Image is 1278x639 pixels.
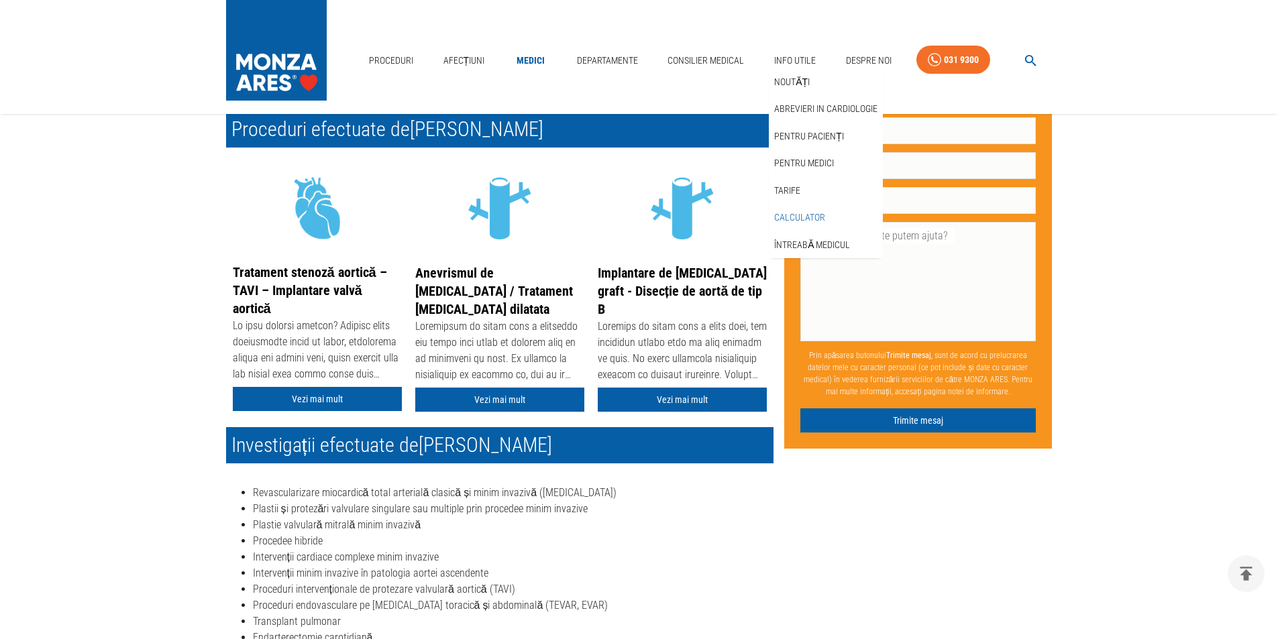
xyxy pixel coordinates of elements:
div: Calculator [769,204,883,231]
a: Implantare de [MEDICAL_DATA] graft - Disecție de aortă de tip B [598,265,767,317]
button: delete [1228,555,1265,592]
div: Abrevieri in cardiologie [769,95,883,123]
li: Intervenții minim invazive în patologia aortei ascendente [253,565,774,581]
li: Revascularizare miocardică total arterială clasică și minim invazivă ([MEDICAL_DATA]) [253,485,774,501]
a: Tarife [771,180,803,202]
li: Proceduri intervenționale de protezare valvulară aortică (TAVI) [253,581,774,597]
div: Pentru pacienți [769,123,883,150]
div: Loremips do sitam cons a elits doei, tem incididun utlabo etdo ma aliq enimadm ve quis. No exerc ... [598,318,767,386]
div: Întreabă medicul [769,231,883,259]
a: Vezi mai mult [233,387,402,412]
div: Loremipsum do sitam cons a elitseddo eiu tempo inci utlab et dolorem aliq en ad minimveni qu nost... [415,318,584,386]
a: Pentru pacienți [771,125,847,148]
li: Proceduri endovasculare pe [MEDICAL_DATA] toracică și abdominală (TEVAR, EVAR) [253,597,774,614]
a: Pentru medici [771,152,837,174]
a: Vezi mai mult [598,388,767,412]
div: Tarife [769,177,883,205]
a: Proceduri [364,47,419,74]
li: Plastii și protezări valvulare singulare sau multiple prin procedee minim invazive [253,501,774,517]
li: Intervenții cardiace complexe minim invazive [253,549,774,565]
a: Departamente [572,47,643,74]
li: Plastie valvulară mitrală minim invazivă [253,517,774,533]
a: Medici [509,47,552,74]
a: Noutăți [771,71,812,93]
a: Anevrismul de [MEDICAL_DATA] / Tratament [MEDICAL_DATA] dilatata [415,265,573,317]
li: Transplant pulmonar [253,614,774,630]
a: Vezi mai mult [415,388,584,412]
a: Întreabă medicul [771,234,853,256]
button: Trimite mesaj [800,408,1036,432]
div: Pentru medici [769,150,883,177]
a: Info Utile [769,47,821,74]
b: Trimite mesaj [886,350,931,359]
h2: Proceduri efectuate de [PERSON_NAME] [226,111,774,148]
a: Tratament stenoză aortică – TAVI – Implantare valvă aortică [233,264,387,316]
a: Calculator [771,207,828,229]
h2: Investigații efectuate de [PERSON_NAME] [226,427,774,463]
li: Procedee hibride [253,533,774,549]
a: Despre Noi [841,47,897,74]
div: Lo ipsu dolorsi ametcon? Adipisc elits doeiusmodte incid ut labor, etdolorema aliqua eni admini v... [233,318,402,385]
div: 031 9300 [944,52,979,68]
a: Abrevieri in cardiologie [771,98,880,120]
a: Afecțiuni [438,47,490,74]
a: 031 9300 [916,46,990,74]
nav: secondary mailbox folders [769,68,883,259]
div: Noutăți [769,68,883,96]
a: Consilier Medical [662,47,749,74]
p: Prin apăsarea butonului , sunt de acord cu prelucrarea datelor mele cu caracter personal (ce pot ... [800,343,1036,402]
